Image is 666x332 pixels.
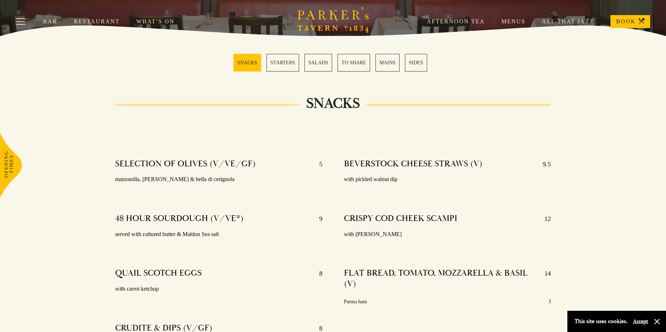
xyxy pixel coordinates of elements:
p: 9 [312,213,322,225]
p: 9.5 [535,158,551,170]
button: Accept [633,318,648,325]
h4: CRISPY COD CHEEK SCAMPI [344,213,457,225]
p: manzanilla, [PERSON_NAME] & bella di cerignola [115,174,322,185]
p: This site uses cookies. [575,316,628,327]
h4: FLAT BREAD, TOMATO, MOZZARELLA & BASIL (V) [344,268,537,289]
a: 1 / 6 [233,54,261,72]
a: 3 / 6 [304,54,332,72]
p: 5 [312,158,322,170]
a: 2 / 6 [266,54,299,72]
p: with [PERSON_NAME] [344,229,551,240]
h4: SELECTION OF OLIVES (V/VE/GF) [115,158,256,170]
h4: QUAIL SCOTCH EGGS [115,268,202,279]
a: 5 / 6 [375,54,400,72]
h4: BEVERSTOCK CHEESE STRAWS (V) [344,158,482,170]
p: 12 [537,213,551,225]
a: 4 / 6 [337,54,370,72]
p: with carrot ketchup [115,284,322,294]
p: served with cultured butter & Maldon Sea salt [115,229,322,240]
p: 14 [537,268,551,289]
p: 3 [548,297,551,306]
h2: SNACKS [299,95,367,112]
button: Close and accept [653,318,661,325]
a: 6 / 6 [405,54,427,72]
p: with pickled walnut dip [344,174,551,185]
h4: 48 HOUR SOURDOUGH (V/VE*) [115,213,244,225]
p: 8 [312,268,322,279]
p: Parma ham [344,297,367,306]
